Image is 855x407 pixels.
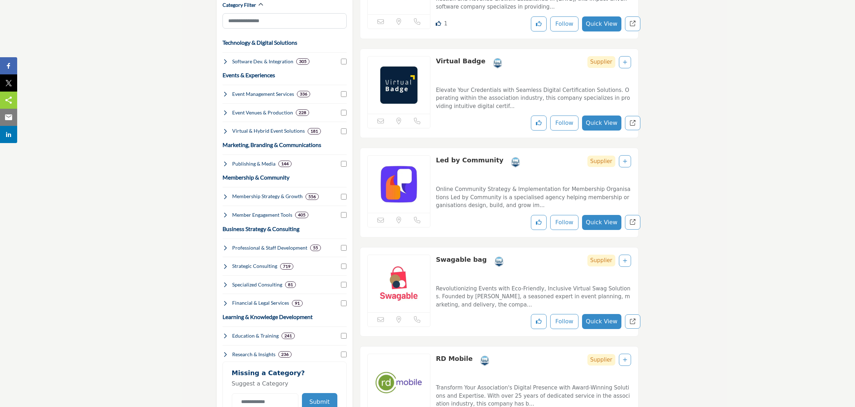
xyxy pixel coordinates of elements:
[550,16,578,31] button: Follow
[313,245,318,250] b: 55
[436,285,631,309] p: Revolutionizing Events with Eco-Friendly, Inclusive Virtual Swag Solutions. Founded by [PERSON_NA...
[436,280,631,309] a: Revolutionizing Events with Eco-Friendly, Inclusive Virtual Swag Solutions. Founded by [PERSON_NA...
[223,38,297,47] h3: Technology & Digital Solutions
[444,20,448,27] span: 1
[308,128,321,134] div: 181 Results For Virtual & Hybrid Event Solutions
[223,225,299,233] h3: Business Strategy & Consulting
[531,16,547,31] button: Like listing
[494,256,504,267] img: Vetted Partners Badge Icon
[582,215,621,230] button: Quick View
[341,194,347,200] input: Select Membership Strategy & Growth checkbox
[587,255,615,266] span: Supplier
[300,92,307,97] b: 336
[223,13,347,29] input: Search Category
[341,161,347,167] input: Select Publishing & Media checkbox
[223,1,256,9] h2: Category Filter
[479,355,490,366] img: Vetted Partners Badge Icon
[232,332,279,339] h4: Education & Training : Courses, workshops, and skill development.
[492,58,503,69] img: Vetted Partners Badge Icon
[341,264,347,269] input: Select Strategic Consulting checkbox
[341,352,347,357] input: Select Research & Insights checkbox
[436,155,503,179] p: Led by Community
[299,59,307,64] b: 305
[436,354,473,378] p: RD Mobile
[436,82,631,111] a: Elevate Your Credentials with Seamless Digital Certification Solutions. Operating within the asso...
[531,215,547,230] button: Like listing
[298,212,306,217] b: 405
[341,282,347,288] input: Select Specialized Consulting checkbox
[341,333,347,339] input: Select Education & Training checkbox
[299,110,306,115] b: 228
[232,127,305,134] h4: Virtual & Hybrid Event Solutions : Digital tools and platforms for hybrid and virtual events.
[310,245,321,251] div: 55 Results For Professional & Staff Development
[587,354,615,366] span: Supplier
[587,56,615,68] span: Supplier
[296,58,309,65] div: 305 Results For Software Dev. & Integration
[550,314,578,329] button: Follow
[368,156,430,213] img: Led by Community
[223,313,313,321] button: Learning & Knowledge Development
[531,116,547,131] button: Like listing
[436,156,503,164] a: Led by Community
[278,161,292,167] div: 144 Results For Publishing & Media
[232,160,275,167] h4: Publishing & Media : Content creation, publishing, and advertising.
[232,281,282,288] h4: Specialized Consulting : Product strategy, speaking, and niche services.
[341,245,347,251] input: Select Professional & Staff Development checkbox
[232,380,288,387] span: Suggest a Category
[288,282,293,287] b: 81
[623,158,627,164] a: Add To List
[297,91,310,97] div: 336 Results For Event Management Services
[623,59,627,65] a: Add To List
[623,258,627,264] a: Add To List
[282,333,295,339] div: 241 Results For Education & Training
[296,109,309,116] div: 228 Results For Event Venues & Production
[587,156,615,167] span: Supplier
[582,116,621,131] button: Quick View
[281,352,289,357] b: 236
[285,281,296,288] div: 81 Results For Specialized Consulting
[436,256,487,263] a: Swagable bag
[232,369,337,379] h2: Missing a Category?
[295,212,308,218] div: 405 Results For Member Engagement Tools
[341,59,347,64] input: Select Software Dev. & Integration checkbox
[223,141,321,149] button: Marketing, Branding & Communications
[223,71,275,79] button: Events & Experiences
[436,21,441,26] i: Recommendation
[232,58,293,65] h4: Software Dev. & Integration : Custom software builds and system integrations.
[232,263,277,270] h4: Strategic Consulting : Management, operational, and governance consulting.
[295,301,300,306] b: 91
[232,90,294,98] h4: Event Management Services : Planning, logistics, and event registration.
[308,194,316,199] b: 556
[341,91,347,97] input: Select Event Management Services checkbox
[436,57,485,65] a: Virtual Badge
[232,109,293,116] h4: Event Venues & Production : Physical spaces and production services for live events.
[232,193,303,200] h4: Membership Strategy & Growth : Consulting, recruitment, and non-dues revenue.
[550,215,578,230] button: Follow
[623,357,627,363] a: Add To List
[341,300,347,306] input: Select Financial & Legal Services checkbox
[368,57,430,114] img: Virtual Badge
[280,263,293,270] div: 719 Results For Strategic Consulting
[550,116,578,131] button: Follow
[436,56,485,80] p: Virtual Badge
[436,181,631,210] a: Online Community Strategy & Implementation for Membership Organisations Led by Community is a spe...
[436,86,631,111] p: Elevate Your Credentials with Seamless Digital Certification Solutions. Operating within the asso...
[582,16,621,31] button: Quick View
[531,314,547,329] button: Like listing
[625,116,640,131] a: Redirect to listing
[223,173,289,182] button: Membership & Community
[306,193,319,200] div: 556 Results For Membership Strategy & Growth
[436,355,473,362] a: RD Mobile
[283,264,290,269] b: 719
[436,255,487,279] p: Swagable bag
[292,300,303,307] div: 91 Results For Financial & Legal Services
[232,211,292,219] h4: Member Engagement Tools : Technology and platforms to connect members.
[582,314,621,329] button: Quick View
[510,157,521,168] img: Vetted Partners Badge Icon
[281,161,289,166] b: 144
[232,351,275,358] h4: Research & Insights : Data, surveys, and market research.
